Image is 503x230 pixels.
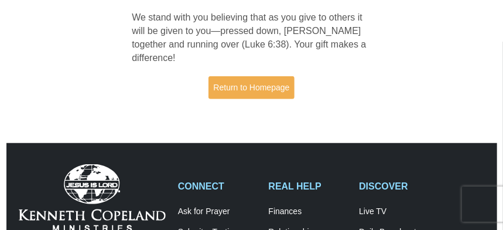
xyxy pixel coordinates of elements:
a: Ask for Prayer [178,207,256,217]
a: Live TV [359,207,484,217]
a: Return to Homepage [208,76,295,99]
h2: DISCOVER [359,181,484,192]
h2: REAL HELP [269,181,347,192]
p: We stand with you believing that as you give to others it will be given to you—pressed down, [PER... [132,11,371,65]
a: Finances [269,207,347,217]
h2: CONNECT [178,181,256,192]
